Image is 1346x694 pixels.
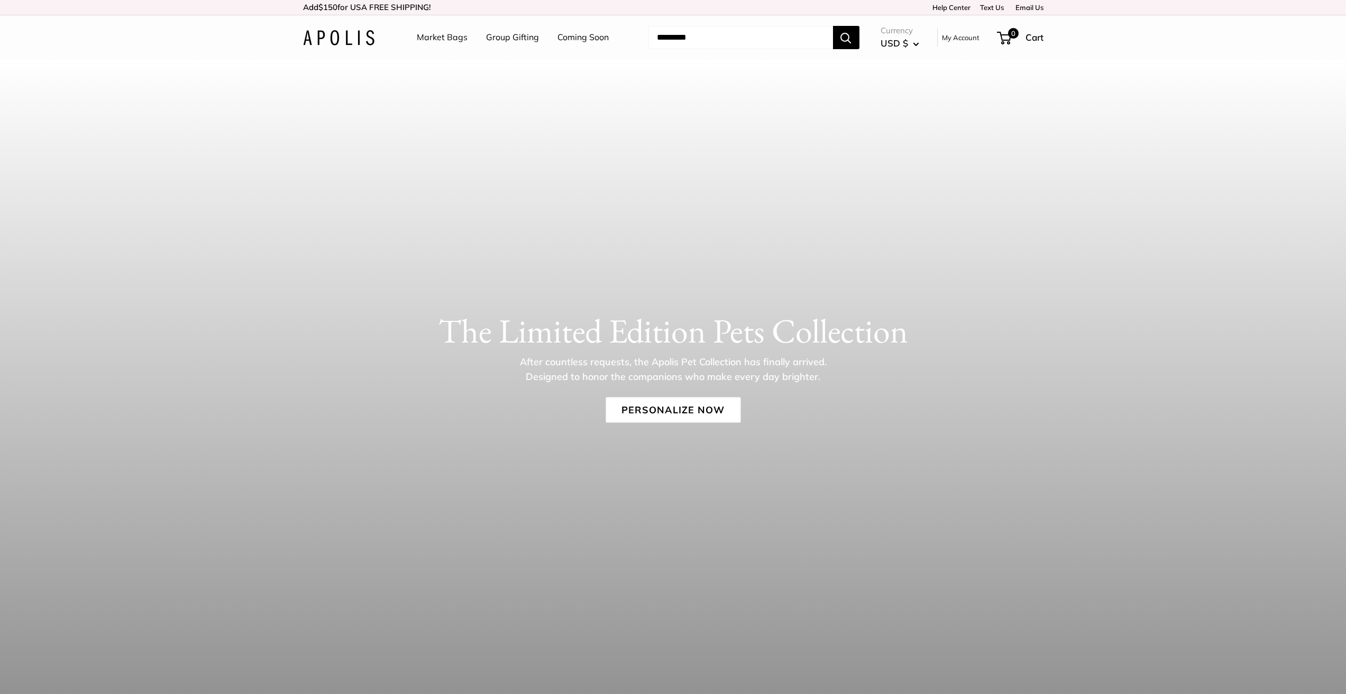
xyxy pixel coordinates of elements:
p: After countless requests, the Apolis Pet Collection has finally arrived. Designed to honor the co... [501,354,845,384]
img: Apolis [303,30,374,45]
span: Currency [881,23,919,38]
h1: The Limited Edition Pets Collection [303,310,1043,350]
a: Text Us [980,3,1004,12]
button: Search [833,26,859,49]
span: $150 [318,2,337,12]
a: 0 Cart [998,29,1043,46]
span: 0 [1008,28,1018,39]
span: USD $ [881,38,908,49]
button: USD $ [881,35,919,52]
a: Market Bags [417,30,468,45]
a: Group Gifting [486,30,539,45]
a: My Account [942,31,979,44]
span: Cart [1025,32,1043,43]
a: Coming Soon [557,30,609,45]
input: Search... [648,26,833,49]
a: Email Us [1012,3,1043,12]
a: Personalize Now [606,397,740,422]
a: Help Center [929,3,970,12]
